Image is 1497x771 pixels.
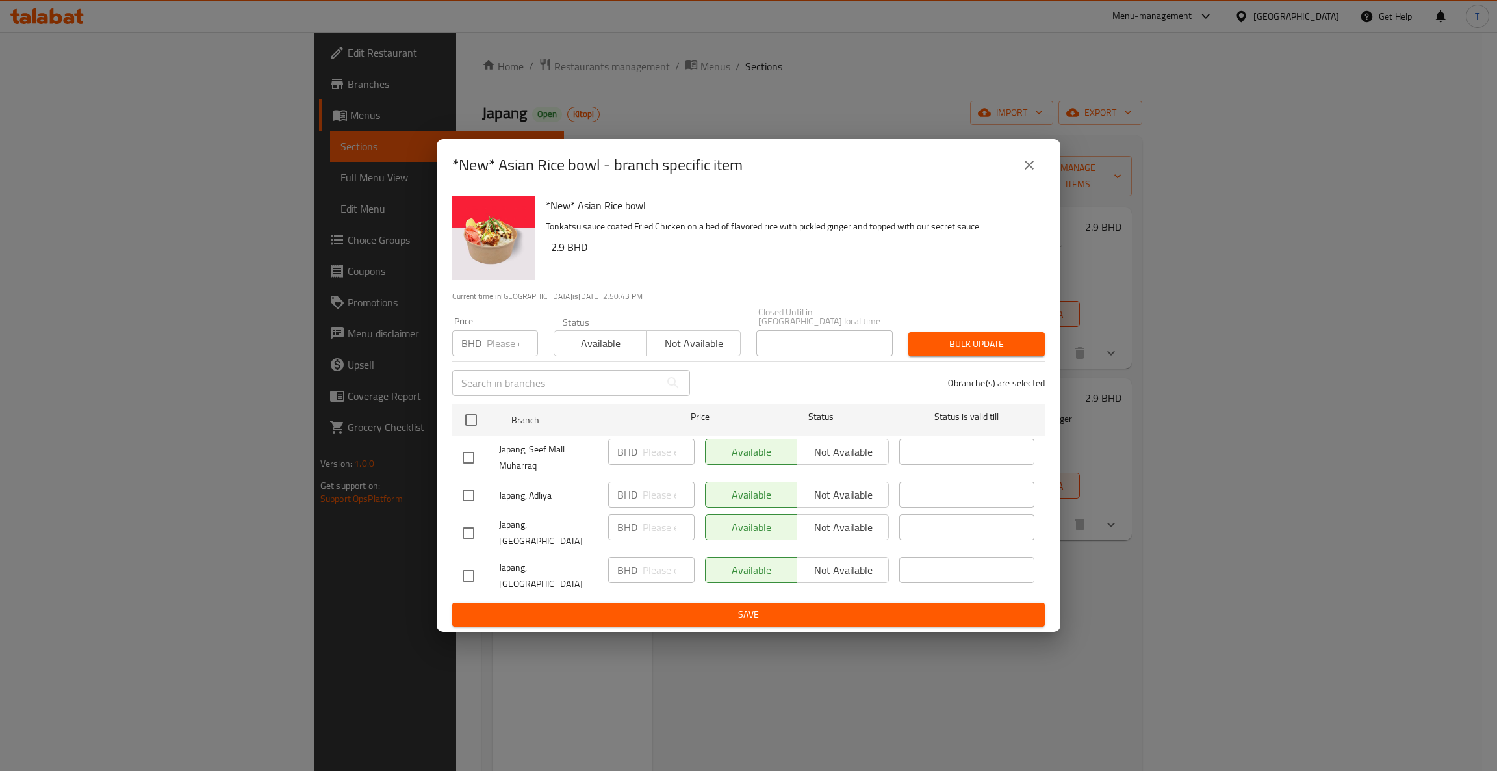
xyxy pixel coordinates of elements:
[643,439,695,465] input: Please enter price
[511,412,646,428] span: Branch
[499,488,598,504] span: Japang, Adliya
[617,487,637,503] p: BHD
[452,291,1045,302] p: Current time in [GEOGRAPHIC_DATA] is [DATE] 2:50:43 PM
[461,335,481,351] p: BHD
[643,514,695,540] input: Please enter price
[643,557,695,583] input: Please enter price
[643,482,695,508] input: Please enter price
[546,196,1034,215] h6: *New* Asian Rice bowl
[908,332,1045,356] button: Bulk update
[754,409,889,425] span: Status
[452,196,535,280] img: *New* Asian Rice bowl
[919,336,1034,352] span: Bulk update
[452,155,743,176] h2: *New* Asian Rice bowl - branch specific item
[551,238,1034,256] h6: 2.9 BHD
[452,370,660,396] input: Search in branches
[1014,150,1045,181] button: close
[554,330,647,356] button: Available
[948,376,1045,389] p: 0 branche(s) are selected
[559,334,642,353] span: Available
[617,562,637,578] p: BHD
[617,519,637,535] p: BHD
[499,441,598,474] span: Japang, Seef Mall Muharraq
[546,218,1034,235] p: Tonkatsu sauce coated Fried Chicken on a bed of flavored rice with pickled ginger and topped with...
[463,607,1034,623] span: Save
[499,517,598,549] span: Japang, [GEOGRAPHIC_DATA]
[452,603,1045,627] button: Save
[499,560,598,592] span: Japang, [GEOGRAPHIC_DATA]
[657,409,743,425] span: Price
[617,444,637,460] p: BHD
[652,334,735,353] span: Not available
[487,330,538,356] input: Please enter price
[899,409,1034,425] span: Status is valid till
[646,330,740,356] button: Not available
